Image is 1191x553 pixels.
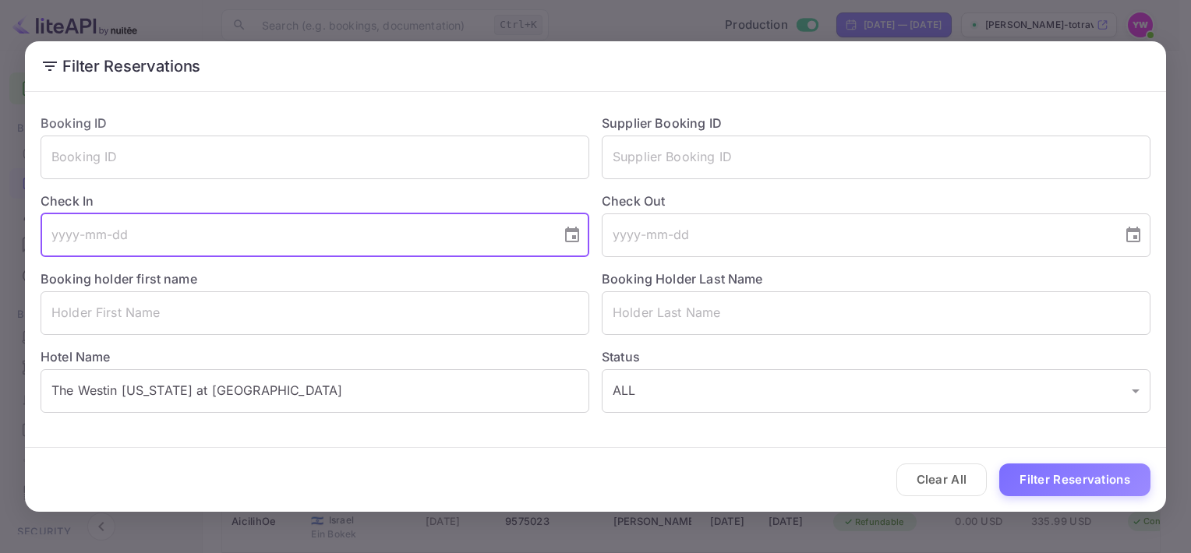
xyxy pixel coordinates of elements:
input: Booking ID [41,136,589,179]
button: Choose date [1118,220,1149,251]
label: Supplier Booking ID [602,115,722,131]
label: Hotel Name [41,349,111,365]
label: Booking holder first name [41,271,197,287]
input: Holder First Name [41,291,589,335]
label: Booking Holder Last Name [602,271,763,287]
label: Check Out [602,192,1150,210]
div: ALL [602,369,1150,413]
input: yyyy-mm-dd [41,213,550,257]
button: Clear All [896,463,988,497]
input: Holder Last Name [602,291,1150,335]
label: Status [602,347,1150,366]
label: Booking ID [41,115,108,131]
h2: Filter Reservations [25,41,1166,91]
input: yyyy-mm-dd [602,213,1111,257]
input: Supplier Booking ID [602,136,1150,179]
input: Hotel Name [41,369,589,413]
button: Choose date [557,220,588,251]
button: Filter Reservations [999,463,1150,497]
label: Check In [41,192,589,210]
